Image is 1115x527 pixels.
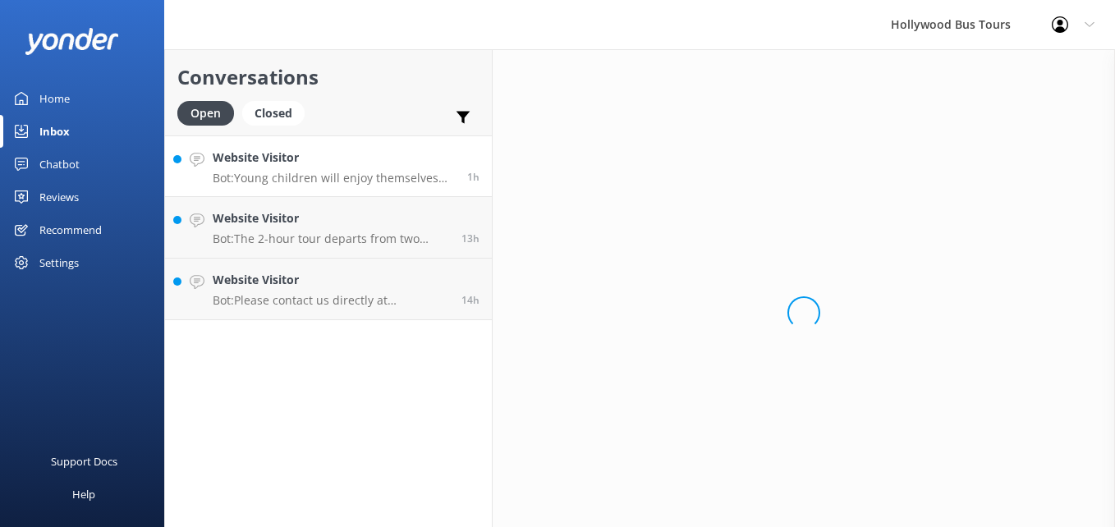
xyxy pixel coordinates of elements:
p: Bot: Young children will enjoy themselves on our tours! Infants (ages [DEMOGRAPHIC_DATA]) can joi... [213,171,455,186]
img: yonder-white-logo.png [25,28,119,55]
h2: Conversations [177,62,479,93]
a: Website VisitorBot:Please contact us directly at [PHONE_NUMBER] to inquire about accommodations f... [165,259,492,320]
div: Settings [39,246,79,279]
div: Closed [242,101,305,126]
div: Reviews [39,181,79,213]
span: Aug 31 2025 07:40pm (UTC -07:00) America/Tijuana [461,231,479,245]
p: Bot: Please contact us directly at [PHONE_NUMBER] to inquire about accommodations for special needs. [213,293,449,308]
div: Inbox [39,115,70,148]
h4: Website Visitor [213,209,449,227]
div: Help [72,478,95,511]
div: Home [39,82,70,115]
div: Support Docs [51,445,117,478]
a: Website VisitorBot:The 2-hour tour departs from two locations: 1. [STREET_ADDRESS] - Please check... [165,197,492,259]
span: Sep 01 2025 08:06am (UTC -07:00) America/Tijuana [467,170,479,184]
div: Recommend [39,213,102,246]
a: Website VisitorBot:Young children will enjoy themselves on our tours! Infants (ages [DEMOGRAPHIC_... [165,135,492,197]
a: Open [177,103,242,121]
a: Closed [242,103,313,121]
h4: Website Visitor [213,149,455,167]
div: Open [177,101,234,126]
div: Chatbot [39,148,80,181]
h4: Website Visitor [213,271,449,289]
span: Aug 31 2025 06:34pm (UTC -07:00) America/Tijuana [461,293,479,307]
p: Bot: The 2-hour tour departs from two locations: 1. [STREET_ADDRESS] - Please check-in inside the... [213,231,449,246]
